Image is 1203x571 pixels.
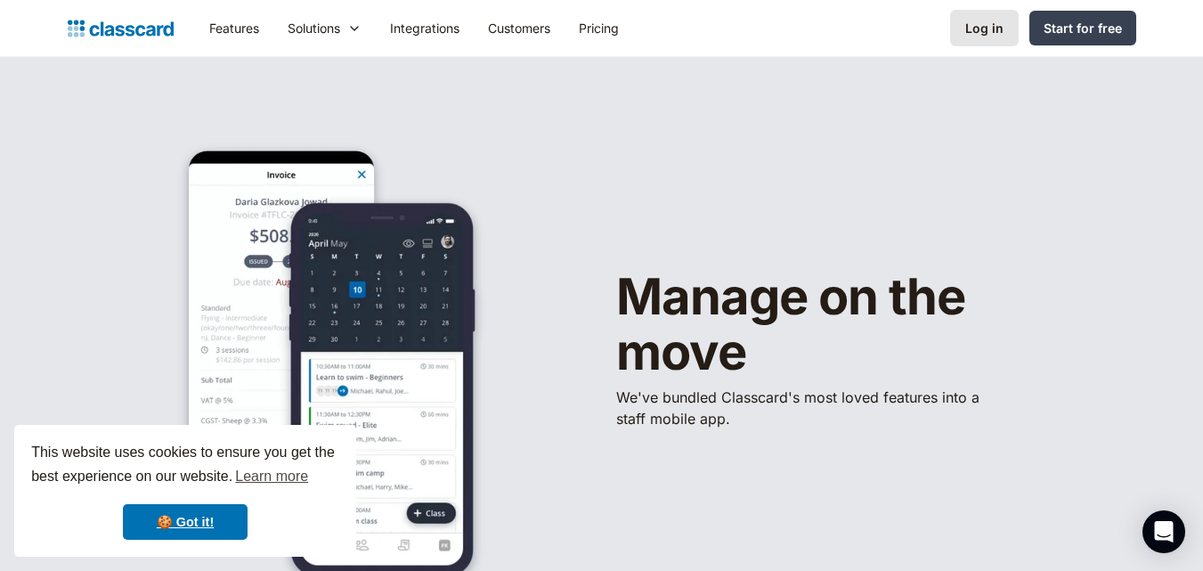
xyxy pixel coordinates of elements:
a: learn more about cookies [232,463,311,490]
h1: Manage on the move [616,270,1079,379]
div: Log in [965,19,1004,37]
a: Log in [950,10,1019,46]
p: We've bundled ​Classcard's most loved features into a staff mobile app. [616,387,990,429]
div: Start for free [1044,19,1122,37]
a: Features [195,8,273,48]
div: Solutions [273,8,376,48]
a: Pricing [565,8,633,48]
span: This website uses cookies to ensure you get the best experience on our website. [31,442,339,490]
a: Customers [474,8,565,48]
div: Open Intercom Messenger [1142,510,1185,553]
a: Start for free [1029,11,1136,45]
div: cookieconsent [14,425,356,557]
a: Integrations [376,8,474,48]
div: Solutions [288,19,340,37]
a: Logo [68,16,174,41]
a: dismiss cookie message [123,504,248,540]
